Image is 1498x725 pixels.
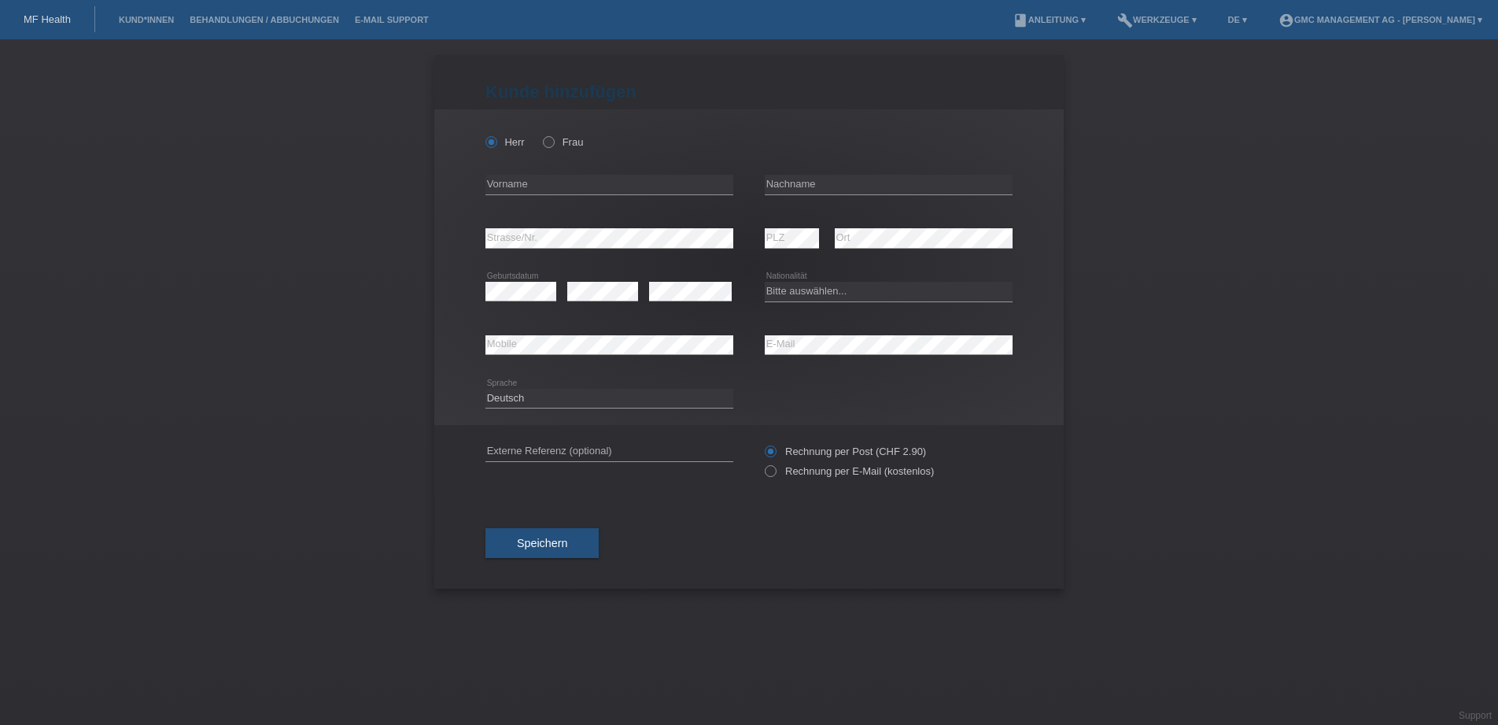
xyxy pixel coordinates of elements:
h1: Kunde hinzufügen [485,82,1013,102]
a: MF Health [24,13,71,25]
i: account_circle [1278,13,1294,28]
a: Kund*innen [111,15,182,24]
a: E-Mail Support [347,15,437,24]
button: Speichern [485,528,599,558]
label: Rechnung per E-Mail (kostenlos) [765,465,934,477]
label: Rechnung per Post (CHF 2.90) [765,446,926,457]
input: Herr [485,136,496,146]
input: Rechnung per E-Mail (kostenlos) [765,465,775,485]
a: bookAnleitung ▾ [1005,15,1094,24]
input: Rechnung per Post (CHF 2.90) [765,446,775,465]
a: account_circleGMC Management AG - [PERSON_NAME] ▾ [1271,15,1490,24]
a: DE ▾ [1220,15,1255,24]
a: Support [1459,710,1492,721]
a: Behandlungen / Abbuchungen [182,15,347,24]
a: buildWerkzeuge ▾ [1109,15,1205,24]
i: book [1013,13,1028,28]
label: Frau [543,136,583,148]
span: Speichern [517,537,567,549]
i: build [1117,13,1133,28]
label: Herr [485,136,525,148]
input: Frau [543,136,553,146]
